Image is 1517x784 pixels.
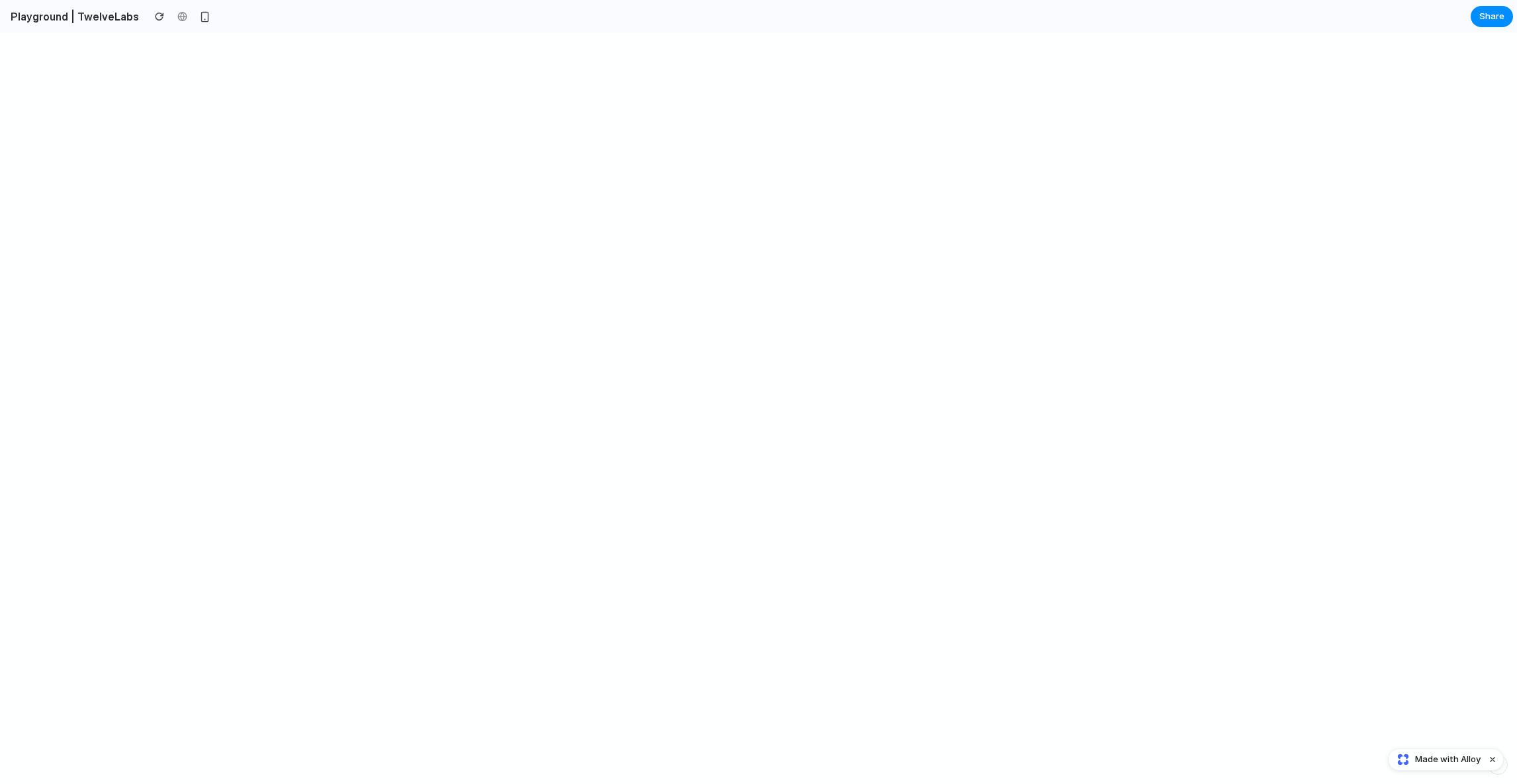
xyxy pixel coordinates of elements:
a: Made with Alloy [1389,753,1482,766]
h2: Playground | TwelveLabs [5,9,139,24]
button: Dismiss watermark [1485,752,1500,767]
span: Made with Alloy [1415,753,1481,766]
span: Share [1479,10,1504,23]
button: Share [1471,6,1513,27]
